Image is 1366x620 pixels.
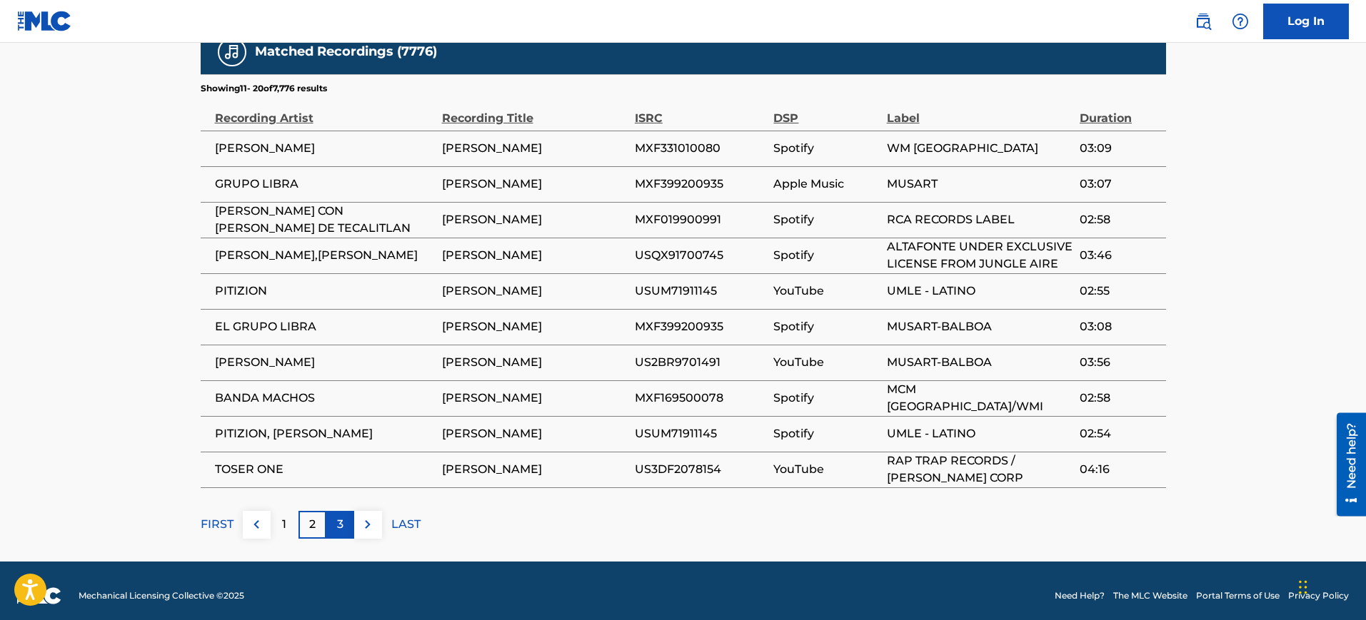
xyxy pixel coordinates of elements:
[773,425,879,442] span: Spotify
[773,318,879,335] span: Spotify
[887,354,1073,371] span: MUSART-BALBOA
[887,425,1073,442] span: UMLE - LATINO
[773,176,879,193] span: Apple Music
[1295,552,1366,620] iframe: Chat Widget
[215,247,435,264] span: [PERSON_NAME],[PERSON_NAME]
[773,354,879,371] span: YouTube
[337,516,343,533] p: 3
[248,516,265,533] img: left
[635,318,767,335] span: MXF399200935
[309,516,316,533] p: 2
[442,140,628,157] span: [PERSON_NAME]
[635,390,767,407] span: MXF169500078
[1080,425,1159,442] span: 02:54
[255,44,437,60] h5: Matched Recordings (7776)
[635,283,767,300] span: USUM71911145
[887,95,1073,127] div: Label
[442,425,628,442] span: [PERSON_NAME]
[79,589,244,602] span: Mechanical Licensing Collective © 2025
[359,516,376,533] img: right
[1326,413,1366,517] iframe: Resource Center
[215,203,435,237] span: [PERSON_NAME] CON [PERSON_NAME] DE TECALITLAN
[887,381,1073,415] span: MCM [GEOGRAPHIC_DATA]/WMI
[1080,283,1159,300] span: 02:55
[887,452,1073,487] span: RAP TRAP RECORDS / [PERSON_NAME] CORP
[442,176,628,193] span: [PERSON_NAME]
[442,247,628,264] span: [PERSON_NAME]
[201,82,327,95] p: Showing 11 - 20 of 7,776 results
[1055,589,1105,602] a: Need Help?
[1226,7,1255,36] div: Help
[773,140,879,157] span: Spotify
[773,283,879,300] span: YouTube
[1080,354,1159,371] span: 03:56
[442,390,628,407] span: [PERSON_NAME]
[215,176,435,193] span: GRUPO LIBRA
[282,516,286,533] p: 1
[887,176,1073,193] span: MUSART
[1080,140,1159,157] span: 03:09
[1080,390,1159,407] span: 02:58
[635,425,767,442] span: USUM71911145
[442,211,628,228] span: [PERSON_NAME]
[635,95,767,127] div: ISRC
[1232,13,1249,30] img: help
[215,461,435,478] span: TOSER ONE
[442,354,628,371] span: [PERSON_NAME]
[1080,95,1159,127] div: Duration
[224,44,241,61] img: Matched Recordings
[887,318,1073,335] span: MUSART-BALBOA
[1080,318,1159,335] span: 03:08
[1080,176,1159,193] span: 03:07
[1080,247,1159,264] span: 03:46
[887,238,1073,273] span: ALTAFONTE UNDER EXCLUSIVE LICENSE FROM JUNGLE AIRE
[215,140,435,157] span: [PERSON_NAME]
[773,95,879,127] div: DSP
[1113,589,1187,602] a: The MLC Website
[442,95,628,127] div: Recording Title
[1196,589,1280,602] a: Portal Terms of Use
[1288,589,1349,602] a: Privacy Policy
[215,95,435,127] div: Recording Artist
[1080,461,1159,478] span: 04:16
[1189,7,1217,36] a: Public Search
[635,354,767,371] span: US2BR9701491
[442,461,628,478] span: [PERSON_NAME]
[1195,13,1212,30] img: search
[773,461,879,478] span: YouTube
[773,247,879,264] span: Spotify
[1299,566,1307,609] div: Drag
[391,516,421,533] p: LAST
[442,283,628,300] span: [PERSON_NAME]
[215,390,435,407] span: BANDA MACHOS
[1080,211,1159,228] span: 02:58
[635,247,767,264] span: USQX91700745
[201,516,233,533] p: FIRST
[17,11,72,31] img: MLC Logo
[887,140,1073,157] span: WM [GEOGRAPHIC_DATA]
[887,283,1073,300] span: UMLE - LATINO
[773,211,879,228] span: Spotify
[215,354,435,371] span: [PERSON_NAME]
[635,140,767,157] span: MXF331010080
[442,318,628,335] span: [PERSON_NAME]
[215,318,435,335] span: EL GRUPO LIBRA
[215,425,435,442] span: PITIZION, [PERSON_NAME]
[1263,4,1349,39] a: Log In
[635,176,767,193] span: MXF399200935
[635,461,767,478] span: US3DF2078154
[773,390,879,407] span: Spotify
[16,10,35,76] div: Need help?
[215,283,435,300] span: PITIZION
[887,211,1073,228] span: RCA RECORDS LABEL
[635,211,767,228] span: MXF019900991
